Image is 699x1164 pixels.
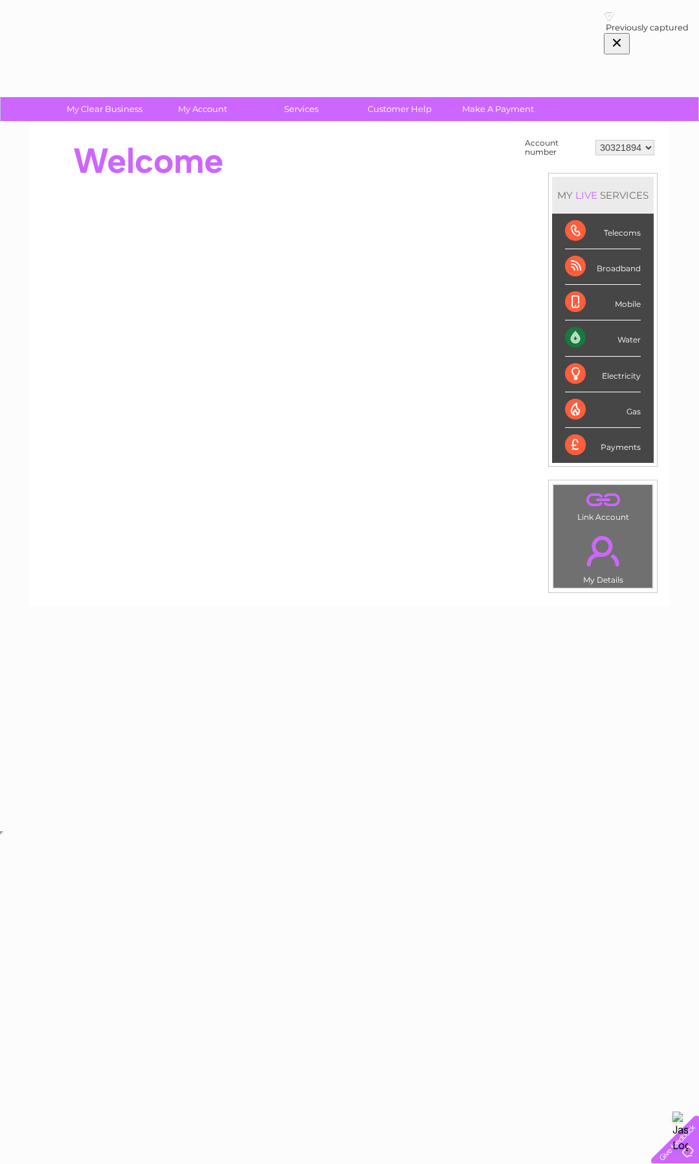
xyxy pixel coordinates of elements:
[346,97,453,121] a: Customer Help
[573,189,600,201] div: LIVE
[445,97,551,121] a: Make A Payment
[565,428,641,463] div: Payments
[557,528,649,574] a: .
[522,135,592,160] td: Account number
[557,488,649,511] a: .
[552,177,654,214] div: MY SERVICES
[553,525,653,588] td: My Details
[248,97,355,121] a: Services
[565,214,641,249] div: Telecoms
[565,285,641,320] div: Mobile
[565,249,641,285] div: Broadband
[565,320,641,356] div: Water
[565,357,641,392] div: Electricity
[51,97,158,121] a: My Clear Business
[150,97,256,121] a: My Account
[553,484,653,525] td: Link Account
[565,392,641,428] div: Gas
